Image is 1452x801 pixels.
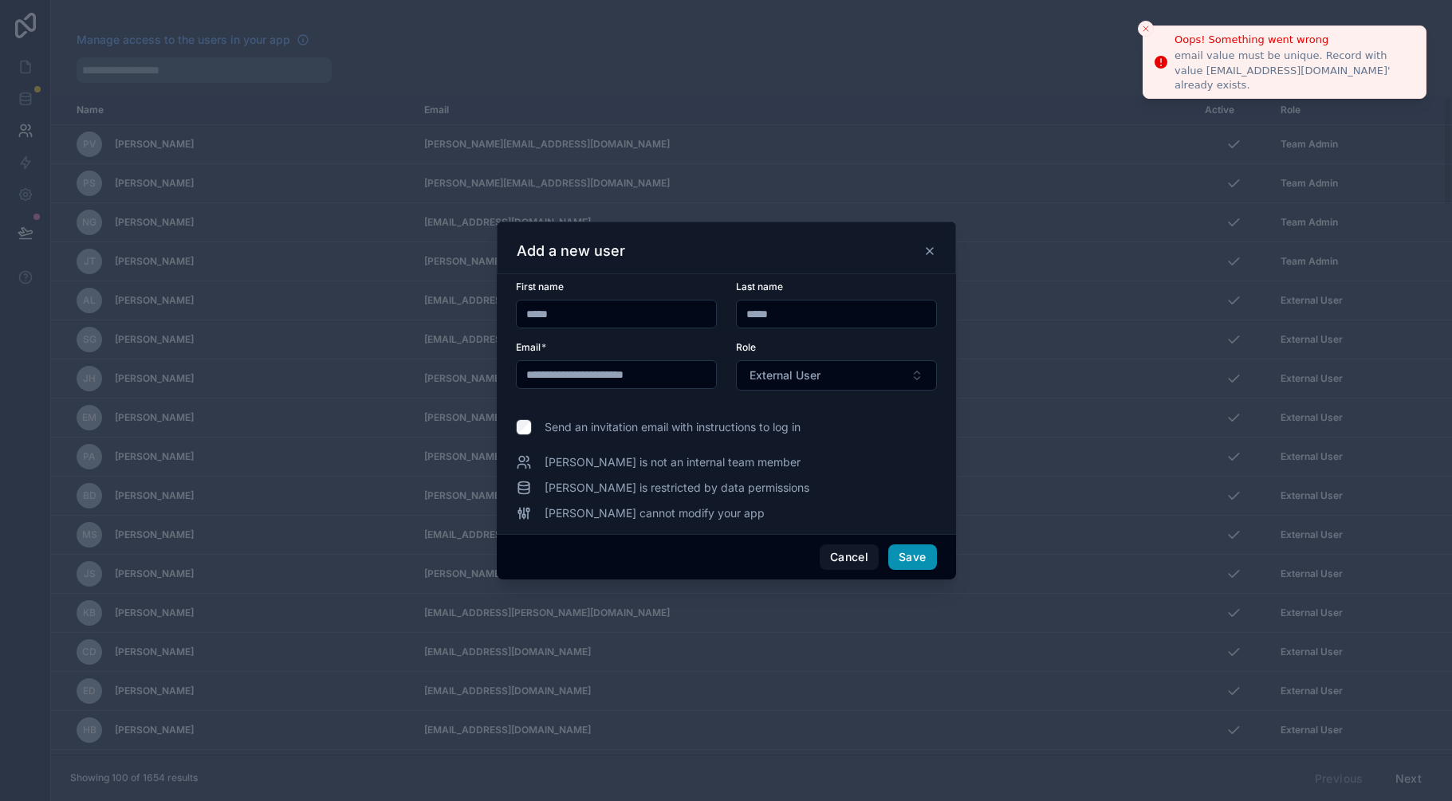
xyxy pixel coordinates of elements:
[820,544,879,570] button: Cancel
[545,505,765,521] span: [PERSON_NAME] cannot modify your app
[516,419,532,435] input: Send an invitation email with instructions to log in
[545,419,801,435] span: Send an invitation email with instructions to log in
[1175,49,1413,92] div: email value must be unique. Record with value [EMAIL_ADDRESS][DOMAIN_NAME]' already exists.
[545,480,809,496] span: [PERSON_NAME] is restricted by data permissions
[736,360,937,391] button: Select Button
[516,281,564,293] span: First name
[888,544,936,570] button: Save
[516,341,541,353] span: Email
[1138,21,1154,37] button: Close toast
[736,281,783,293] span: Last name
[750,367,820,383] span: External User
[736,341,756,353] span: Role
[1175,32,1413,48] div: Oops! Something went wrong
[517,241,625,261] h3: Add a new user
[545,454,801,470] span: [PERSON_NAME] is not an internal team member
